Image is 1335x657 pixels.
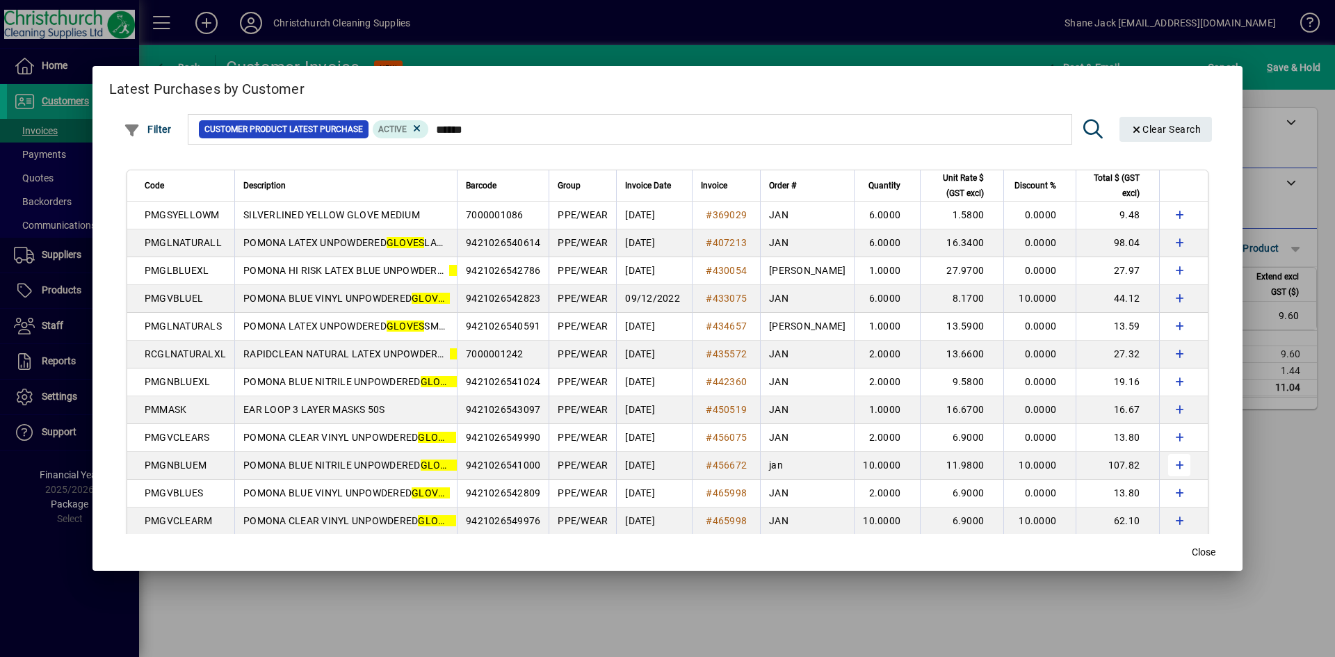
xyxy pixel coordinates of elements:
td: 19.16 [1076,368,1159,396]
td: [DATE] [616,229,692,257]
div: Barcode [466,178,540,193]
td: JAN [760,285,854,313]
span: Code [145,178,164,193]
span: 456075 [713,432,747,443]
em: GLOVES [418,515,456,526]
td: [DATE] [616,313,692,341]
span: POMONA CLEAR VINYL UNPOWDERED SMALL 100S [243,432,513,443]
span: PMGSYELLOWM [145,209,220,220]
span: PPE/WEAR [558,265,608,276]
span: PMGLNATURALL [145,237,222,248]
div: Code [145,178,226,193]
h2: Latest Purchases by Customer [92,66,1243,106]
span: POMONA BLUE NITRILE UNPOWDERED X-LARGE 100S [243,376,524,387]
td: [DATE] [616,452,692,480]
span: 465998 [713,487,747,498]
span: 456672 [713,460,747,471]
em: GLOVES [421,460,459,471]
td: 9.5800 [920,368,1003,396]
span: PMGVCLEARM [145,515,213,526]
span: SILVERLINED YELLOW GLOVE MEDIUM [243,209,420,220]
td: 27.9700 [920,257,1003,285]
span: POMONA LATEX UNPOWDERED SMALL 100S [243,321,482,332]
td: 10.0000 [1003,452,1076,480]
td: JAN [760,508,854,535]
span: Group [558,178,581,193]
span: PMGNBLUEM [145,460,207,471]
button: Close [1181,540,1226,565]
div: Invoice [701,178,752,193]
span: PMGVCLEARS [145,432,210,443]
span: PPE/WEAR [558,515,608,526]
td: JAN [760,368,854,396]
td: 9.48 [1076,202,1159,229]
span: Description [243,178,286,193]
span: 465998 [713,515,747,526]
span: # [706,321,712,332]
a: #434657 [701,318,752,334]
span: # [706,348,712,359]
td: 6.9000 [920,480,1003,508]
span: PPE/WEAR [558,432,608,443]
td: JAN [760,396,854,424]
span: Active [378,124,407,134]
span: Order # [769,178,796,193]
td: [DATE] [616,396,692,424]
span: 435572 [713,348,747,359]
a: #433075 [701,291,752,306]
a: #456672 [701,457,752,473]
span: PPE/WEAR [558,404,608,415]
span: # [706,515,712,526]
span: RAPIDCLEAN NATURAL LATEX UNPOWDERED EXTRA LARGE 100S [243,348,577,359]
td: JAN [760,229,854,257]
span: 407213 [713,237,747,248]
span: POMONA LATEX UNPOWDERED LARGE 100S [243,237,481,248]
td: 11.9800 [920,452,1003,480]
td: 0.0000 [1003,202,1076,229]
td: 1.0000 [854,257,920,285]
td: [DATE] [616,368,692,396]
span: # [706,404,712,415]
span: PPE/WEAR [558,376,608,387]
span: PMGNBLUEXL [145,376,211,387]
span: Total $ (GST excl) [1085,170,1140,201]
em: GLOVES [449,265,487,276]
span: EAR LOOP 3 LAYER MASKS 50S [243,404,385,415]
td: 2.0000 [854,341,920,368]
span: # [706,265,712,276]
td: [DATE] [616,424,692,452]
em: GLOVES [412,293,450,304]
td: 0.0000 [1003,480,1076,508]
td: JAN [760,424,854,452]
span: 7000001242 [466,348,524,359]
td: 1.5800 [920,202,1003,229]
span: # [706,487,712,498]
td: 6.9000 [920,424,1003,452]
a: #442360 [701,374,752,389]
td: 16.6700 [920,396,1003,424]
td: 13.59 [1076,313,1159,341]
span: Clear Search [1131,124,1201,135]
span: PPE/WEAR [558,237,608,248]
td: jan [760,452,854,480]
em: GLOVES [418,432,456,443]
span: POMONA HI RISK LATEX BLUE UNPOWDERED X-LARGE 50S [243,265,547,276]
div: Total $ (GST excl) [1085,170,1152,201]
span: Invoice Date [625,178,671,193]
td: 6.0000 [854,285,920,313]
span: Close [1192,545,1215,560]
td: 2.0000 [854,424,920,452]
span: # [706,460,712,471]
td: 13.80 [1076,424,1159,452]
span: Filter [124,124,172,135]
td: 13.5900 [920,313,1003,341]
span: PMGLNATURALS [145,321,222,332]
td: 44.12 [1076,285,1159,313]
div: Order # [769,178,845,193]
span: PPE/WEAR [558,348,608,359]
td: 107.82 [1076,452,1159,480]
td: 0.0000 [1003,341,1076,368]
span: 9421026543097 [466,404,540,415]
span: # [706,376,712,387]
td: 0.0000 [1003,424,1076,452]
